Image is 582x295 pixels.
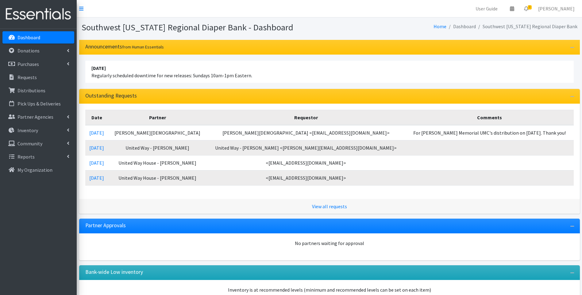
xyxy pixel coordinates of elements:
a: Community [2,137,74,150]
th: Requestor [206,110,405,125]
td: United Way House - [PERSON_NAME] [108,155,206,170]
td: United Way - [PERSON_NAME] [108,140,206,155]
a: [DATE] [89,160,104,166]
td: United Way House - [PERSON_NAME] [108,170,206,185]
a: Inventory [2,124,74,136]
p: Partner Agencies [17,114,53,120]
h3: Partner Approvals [85,222,126,229]
td: [PERSON_NAME][DEMOGRAPHIC_DATA] <[EMAIL_ADDRESS][DOMAIN_NAME]> [206,125,405,140]
p: Reports [17,154,35,160]
img: HumanEssentials [2,4,74,25]
p: Purchases [17,61,39,67]
h3: Outstanding Requests [85,93,137,99]
a: Pick Ups & Deliveries [2,98,74,110]
a: Partner Agencies [2,111,74,123]
a: My Organization [2,164,74,176]
p: Requests [17,74,37,80]
a: Home [434,23,446,29]
td: [PERSON_NAME][DEMOGRAPHIC_DATA] [108,125,206,140]
strong: [DATE] [91,65,106,71]
a: User Guide [471,2,503,15]
a: Donations [2,44,74,57]
th: Partner [108,110,206,125]
h3: Bank-wide Low inventory [85,269,143,275]
p: Inventory [17,127,38,133]
a: 3 [519,2,533,15]
p: My Organization [17,167,52,173]
small: from Human Essentials [122,44,164,50]
td: For [PERSON_NAME] Memorial UMC's distribution on [DATE]. Thank you! [405,125,573,140]
th: Comments [405,110,573,125]
a: Requests [2,71,74,83]
h3: Announcements [85,44,164,50]
li: Dashboard [446,22,476,31]
a: Distributions [2,84,74,97]
td: <[EMAIL_ADDRESS][DOMAIN_NAME]> [206,155,405,170]
h1: Southwest [US_STATE] Regional Diaper Bank - Dashboard [82,22,327,33]
td: <[EMAIL_ADDRESS][DOMAIN_NAME]> [206,170,405,185]
a: Dashboard [2,31,74,44]
a: Purchases [2,58,74,70]
a: View all requests [312,203,347,209]
div: No partners waiting for approval [85,239,574,247]
li: Southwest [US_STATE] Regional Diaper Bank [476,22,577,31]
li: Regularly scheduled downtime for new releases: Sundays 10am-1pm Eastern. [85,61,574,83]
th: Date [85,110,109,125]
a: [PERSON_NAME] [533,2,580,15]
a: Reports [2,151,74,163]
a: [DATE] [89,130,104,136]
p: Dashboard [17,34,40,40]
span: 3 [528,5,532,10]
p: Inventory is at recommended levels (minimum and recommended levels can be set on each item) [85,286,574,293]
a: [DATE] [89,145,104,151]
p: Community [17,140,42,147]
p: Donations [17,48,40,54]
a: [DATE] [89,175,104,181]
p: Pick Ups & Deliveries [17,101,61,107]
p: Distributions [17,87,45,94]
td: United Way - [PERSON_NAME] <[PERSON_NAME][EMAIL_ADDRESS][DOMAIN_NAME]> [206,140,405,155]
